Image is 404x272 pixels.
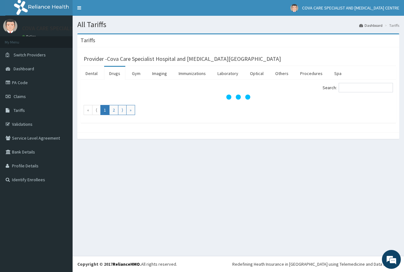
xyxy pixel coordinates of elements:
[104,67,125,80] a: Drugs
[113,261,140,267] a: RelianceHMO
[22,34,37,39] a: Online
[295,67,328,80] a: Procedures
[232,261,399,267] div: Redefining Heath Insurance in [GEOGRAPHIC_DATA] using Telemedicine and Data Science!
[77,20,399,29] h1: All Tariffs
[22,26,153,31] p: COVA CARE SPECIALIST AND [MEDICAL_DATA] CENTRE
[339,83,393,92] input: Search:
[359,23,383,28] a: Dashboard
[212,67,243,80] a: Laboratory
[14,107,25,113] span: Tariffs
[80,67,103,80] a: Dental
[84,105,92,115] a: Go to first page
[126,105,135,115] a: Go to last page
[174,67,211,80] a: Immunizations
[14,66,34,72] span: Dashboard
[109,105,118,115] a: Go to page number 2
[329,67,347,80] a: Spa
[84,56,281,62] h3: Provider - Cova Care Specialist Hospital and [MEDICAL_DATA][GEOGRAPHIC_DATA]
[383,23,399,28] li: Tariffs
[14,52,46,58] span: Switch Providers
[127,67,146,80] a: Gym
[302,5,399,11] span: COVA CARE SPECIALIST AND [MEDICAL_DATA] CENTRE
[147,67,172,80] a: Imaging
[77,261,141,267] strong: Copyright © 2017 .
[14,94,26,99] span: Claims
[73,256,404,272] footer: All rights reserved.
[323,83,393,92] label: Search:
[226,84,251,110] svg: audio-loading
[245,67,269,80] a: Optical
[118,105,127,115] a: Go to next page
[100,105,110,115] a: Go to page number 1
[270,67,294,80] a: Others
[3,19,17,33] img: User Image
[290,4,298,12] img: User Image
[80,38,95,43] h3: Tariffs
[92,105,101,115] a: Go to previous page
